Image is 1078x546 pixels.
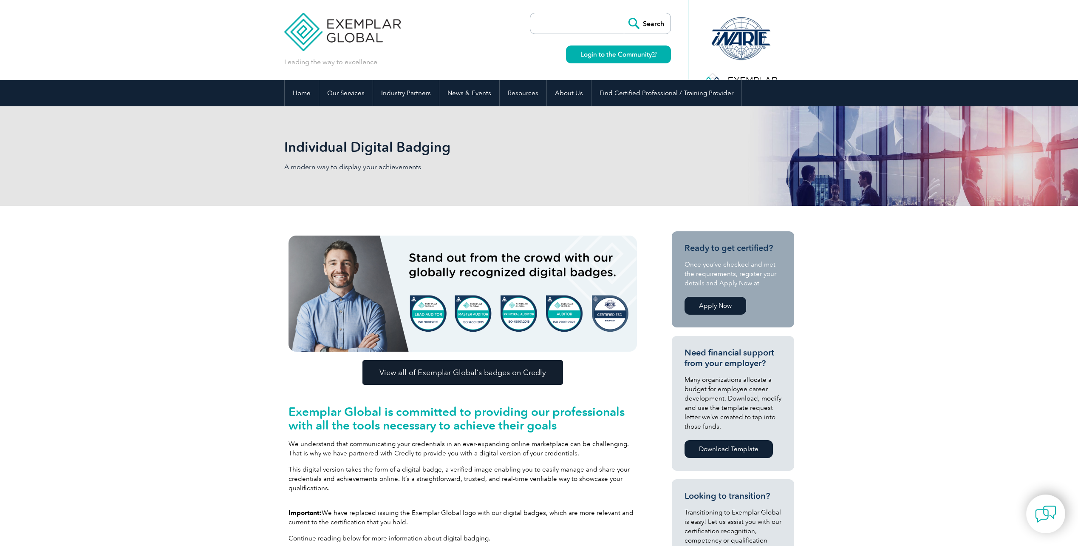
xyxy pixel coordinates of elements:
[319,80,373,106] a: Our Services
[685,260,781,288] p: Once you’ve checked and met the requirements, register your details and Apply Now at
[566,45,671,63] a: Login to the Community
[289,236,637,352] img: badges
[652,52,656,57] img: open_square.png
[500,80,546,106] a: Resources
[685,491,781,501] h3: Looking to transition?
[289,509,322,517] strong: Important:
[591,80,741,106] a: Find Certified Professional / Training Provider
[379,369,546,376] span: View all of Exemplar Global’s badges on Credly
[685,375,781,431] p: Many organizations allocate a budget for employee career development. Download, modify and use th...
[289,534,637,543] p: Continue reading below for more information about digital badging.
[285,80,319,106] a: Home
[1035,503,1056,525] img: contact-chat.png
[362,360,563,385] a: View all of Exemplar Global’s badges on Credly
[685,297,746,315] a: Apply Now
[685,243,781,253] h3: Ready to get certified?
[624,13,671,34] input: Search
[439,80,499,106] a: News & Events
[685,440,773,458] a: Download Template
[547,80,591,106] a: About Us
[289,465,637,493] p: This digital version takes the form of a digital badge, a verified image enabling you to easily m...
[284,57,377,67] p: Leading the way to excellence
[289,405,637,432] h2: Exemplar Global is committed to providing our professionals with all the tools necessary to achie...
[373,80,439,106] a: Industry Partners
[289,508,637,527] p: We have replaced issuing the Exemplar Global logo with our digital badges, which are more relevan...
[685,347,781,369] h3: Need financial support from your employer?
[284,140,641,154] h2: Individual Digital Badging
[284,162,539,172] p: A modern way to display your achievements
[289,439,637,458] p: We understand that communicating your credentials in an ever-expanding online marketplace can be ...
